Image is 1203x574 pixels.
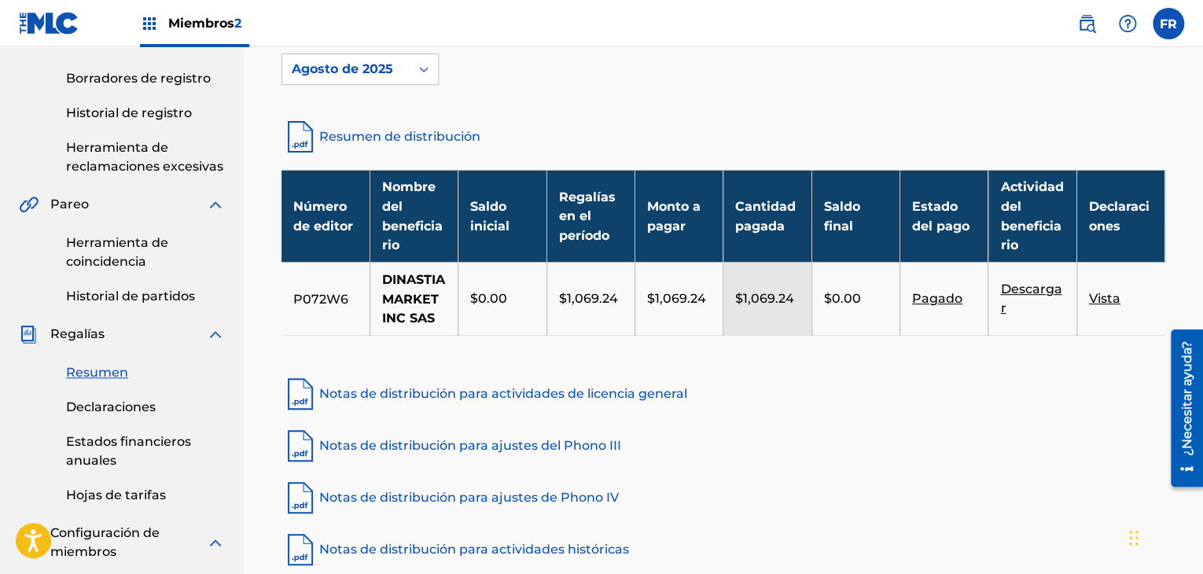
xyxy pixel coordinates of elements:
img: ayuda [1118,14,1137,33]
img: Principales titulares de derechos [140,14,159,33]
font: $1,069.24 [647,291,706,306]
a: Resumen [66,363,225,382]
font: P072W6 [293,292,348,307]
a: Notas de distribución para ajustes de Phono IV [281,479,1165,517]
font: Cantidad pagada [735,199,796,234]
img: pdf [281,427,319,465]
img: expandir [206,325,225,344]
font: Monto a pagar [647,199,701,234]
font: Vista [1089,291,1120,306]
font: Historial de partidos [66,289,195,304]
img: Pareo [19,195,39,214]
font: Regalías en el período [559,189,616,243]
font: Pagado [912,291,962,306]
font: Herramienta de reclamaciones excesivas [66,140,223,174]
img: pdf [281,375,319,413]
a: Búsqueda pública [1071,8,1102,39]
div: Menú de usuario [1153,8,1184,39]
div: Arrastrar [1129,514,1139,561]
font: Herramienta de coincidencia [66,235,168,269]
a: Descargar [1000,284,1061,315]
iframe: Widget de chat [1124,499,1203,574]
font: Número de editor [293,199,353,234]
font: Pareo [50,197,89,212]
font: Resumen de distribución [319,129,480,144]
img: buscar [1077,14,1096,33]
a: Borradores de registro [66,69,225,88]
font: Notas de distribución para ajustes del Phono III [319,438,621,453]
a: Historial de partidos [66,287,225,306]
font: Historial de registro [66,105,192,120]
a: Notas de distribución para actividades históricas [281,531,1165,568]
img: pdf [281,531,319,568]
a: Estados financieros anuales [66,432,225,470]
font: $1,069.24 [735,291,794,306]
a: Historial de registro [66,104,225,123]
font: Estados financieros anuales [66,434,191,468]
img: expandir [206,533,225,552]
img: resumen-de-distribución-pdf [281,118,319,156]
font: Declaraciones [66,399,156,414]
font: $1,069.24 [559,291,618,306]
font: Borradores de registro [66,71,211,86]
font: Agosto de 2025 [292,61,393,76]
a: Hojas de tarifas [66,486,225,505]
img: expandir [206,195,225,214]
a: Notas de distribución para actividades de licencia general [281,375,1165,413]
font: Hojas de tarifas [66,488,166,502]
iframe: Centro de recursos [1159,324,1203,493]
img: pdf [281,479,319,517]
font: Notas de distribución para actividades históricas [319,542,629,557]
font: Estado del pago [912,199,969,234]
font: Notas de distribución para actividades de licencia general [319,386,687,401]
font: DINASTIA MARKET INC SAS [382,272,445,326]
a: Resumen de distribución [281,118,1165,156]
font: Saldo final [824,199,860,234]
a: Herramienta de coincidencia [66,234,225,271]
font: Regalías [50,326,105,341]
font: $0.00 [824,291,861,306]
font: Actividad del beneficiario [1000,179,1063,252]
font: $0.00 [470,291,507,306]
div: Ayuda [1112,8,1143,39]
font: Nombre del beneficiario [382,179,443,252]
font: Descargar [1000,281,1061,315]
font: Declaraciones [1089,199,1150,234]
a: Declaraciones [66,398,225,417]
a: Notas de distribución para ajustes del Phono III [281,427,1165,465]
font: Saldo inicial [470,199,510,234]
a: Herramienta de reclamaciones excesivas [66,138,225,176]
font: Miembros [168,16,234,31]
font: Notas de distribución para ajustes de Phono IV [319,490,619,505]
font: 2 [234,16,241,31]
font: Configuración de miembros [50,525,160,559]
img: Logotipo del MLC [19,12,79,35]
font: Resumen [66,365,128,380]
img: Regalías [19,325,38,344]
